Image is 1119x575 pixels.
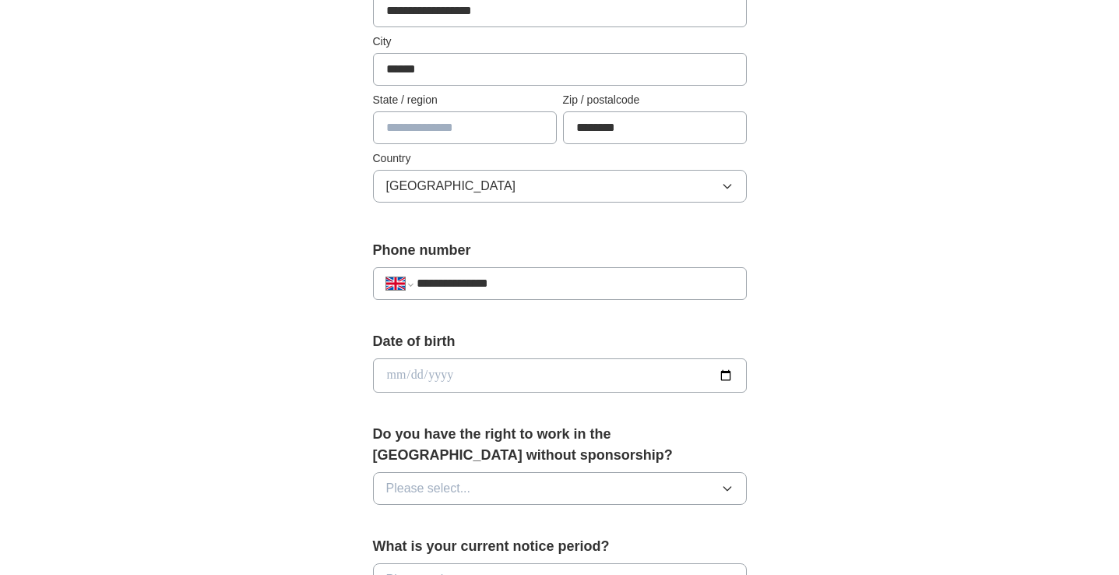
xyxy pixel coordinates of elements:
label: State / region [373,92,557,108]
button: Please select... [373,472,747,505]
label: Date of birth [373,331,747,352]
label: City [373,34,747,50]
label: Phone number [373,240,747,261]
button: [GEOGRAPHIC_DATA] [373,170,747,203]
label: What is your current notice period? [373,536,747,557]
span: Please select... [386,479,471,498]
label: Do you have the right to work in the [GEOGRAPHIC_DATA] without sponsorship? [373,424,747,466]
label: Country [373,150,747,167]
span: [GEOGRAPHIC_DATA] [386,177,516,196]
label: Zip / postalcode [563,92,747,108]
